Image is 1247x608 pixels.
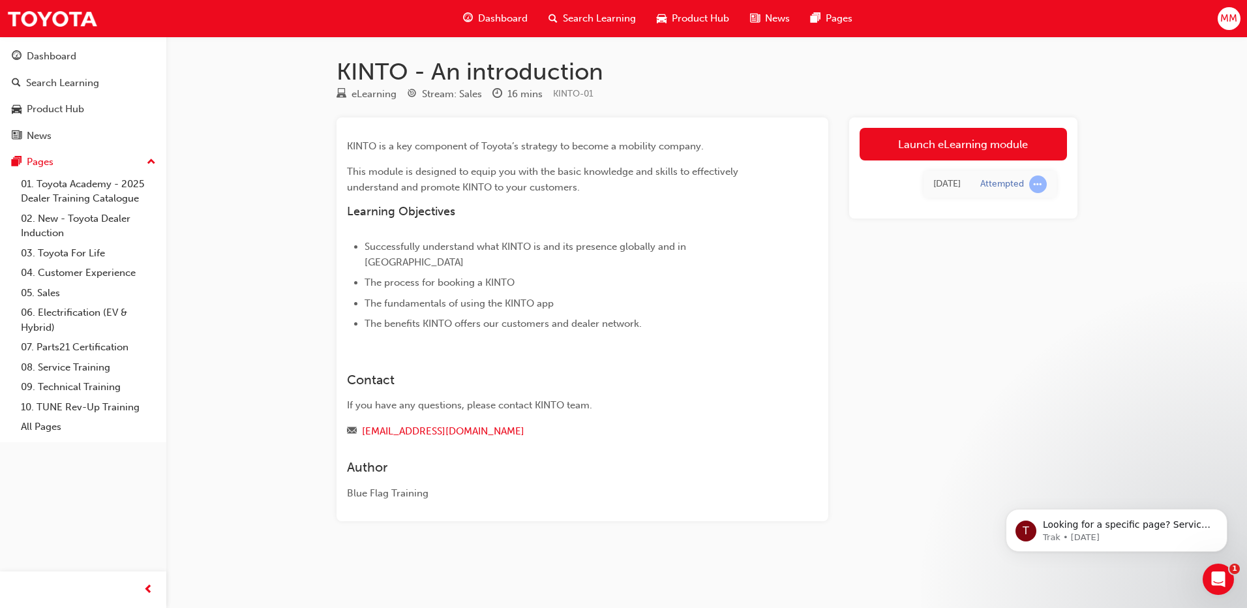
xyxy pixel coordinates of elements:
[337,89,346,100] span: learningResourceType_ELEARNING-icon
[750,10,760,27] span: news-icon
[27,129,52,144] div: News
[860,128,1067,160] a: Launch eLearning module
[16,397,161,418] a: 10. TUNE Rev-Up Training
[7,4,98,33] img: Trak
[507,87,543,102] div: 16 mins
[143,582,153,598] span: prev-icon
[337,86,397,102] div: Type
[5,150,161,174] button: Pages
[478,11,528,26] span: Dashboard
[16,209,161,243] a: 02. New - Toyota Dealer Induction
[16,303,161,337] a: 06. Electrification (EV & Hybrid)
[538,5,646,32] a: search-iconSearch Learning
[740,5,800,32] a: news-iconNews
[1218,7,1240,30] button: MM
[800,5,863,32] a: pages-iconPages
[5,97,161,121] a: Product Hub
[347,140,704,152] span: KINTO is a key component of Toyota’s strategy to become a mobility company.
[16,337,161,357] a: 07. Parts21 Certification
[347,166,741,193] span: This module is designed to equip you with the basic knowledge and skills to effectively understan...
[27,155,53,170] div: Pages
[365,241,689,268] span: Successfully understand what KINTO is and its presence globally and in [GEOGRAPHIC_DATA]
[1029,175,1047,193] span: learningRecordVerb_ATTEMPT-icon
[337,57,1077,86] h1: KINTO - An introduction
[365,318,642,329] span: The benefits KINTO offers our customers and dealer network.
[553,88,593,99] span: Learning resource code
[12,130,22,142] span: news-icon
[1220,11,1237,26] span: MM
[147,154,156,171] span: up-icon
[27,49,76,64] div: Dashboard
[347,460,771,475] h3: Author
[1229,564,1240,574] span: 1
[986,481,1247,573] iframe: Intercom notifications message
[407,89,417,100] span: target-icon
[16,174,161,209] a: 01. Toyota Academy - 2025 Dealer Training Catalogue
[16,283,161,303] a: 05. Sales
[492,89,502,100] span: clock-icon
[352,87,397,102] div: eLearning
[12,51,22,63] span: guage-icon
[811,10,820,27] span: pages-icon
[453,5,538,32] a: guage-iconDashboard
[407,86,482,102] div: Stream
[16,243,161,264] a: 03. Toyota For Life
[1203,564,1234,595] iframe: Intercom live chat
[5,44,161,68] a: Dashboard
[5,71,161,95] a: Search Learning
[27,102,84,117] div: Product Hub
[362,425,524,437] a: [EMAIL_ADDRESS][DOMAIN_NAME]
[563,11,636,26] span: Search Learning
[492,86,543,102] div: Duration
[646,5,740,32] a: car-iconProduct Hub
[980,178,1024,190] div: Attempted
[365,297,554,309] span: The fundamentals of using the KINTO app
[5,124,161,148] a: News
[347,486,771,501] div: Blue Flag Training
[422,87,482,102] div: Stream: Sales
[26,76,99,91] div: Search Learning
[5,42,161,150] button: DashboardSearch LearningProduct HubNews
[347,426,357,438] span: email-icon
[933,177,961,192] div: Wed Aug 13 2025 10:57:00 GMT+1000 (Australian Eastern Standard Time)
[347,372,771,388] h3: Contact
[365,277,515,288] span: The process for booking a KINTO
[347,423,771,440] div: Email
[672,11,729,26] span: Product Hub
[12,104,22,115] span: car-icon
[765,11,790,26] span: News
[657,10,667,27] span: car-icon
[347,204,455,219] span: Learning Objectives
[16,417,161,437] a: All Pages
[826,11,852,26] span: Pages
[16,263,161,283] a: 04. Customer Experience
[12,157,22,168] span: pages-icon
[347,398,771,413] div: If you have any questions, please contact KINTO team.
[463,10,473,27] span: guage-icon
[16,357,161,378] a: 08. Service Training
[548,10,558,27] span: search-icon
[16,377,161,397] a: 09. Technical Training
[12,78,21,89] span: search-icon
